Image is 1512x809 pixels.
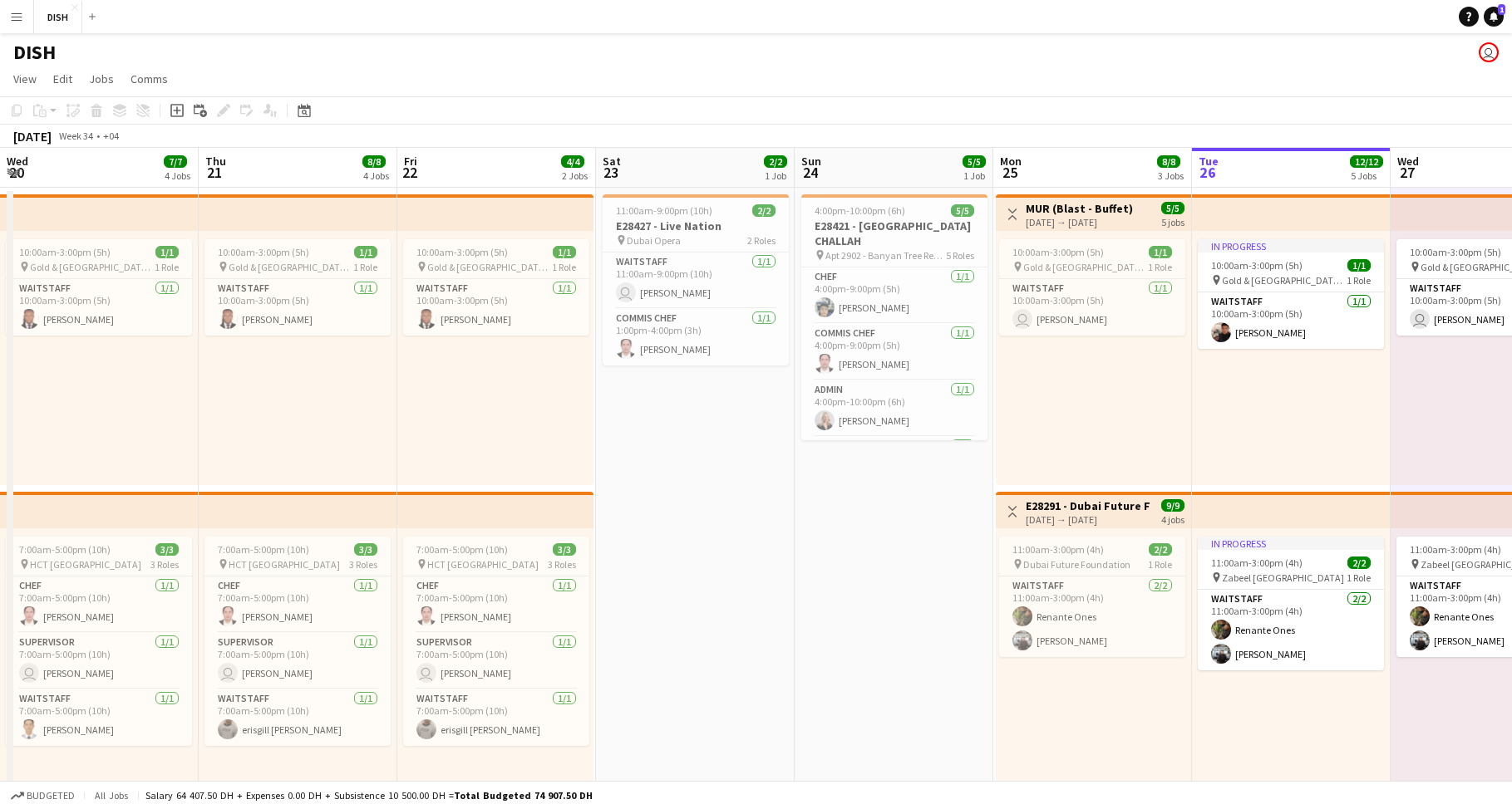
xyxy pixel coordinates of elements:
h1: DISH [13,40,56,65]
a: 1 [1484,7,1504,27]
span: Dubai Future Foundation [1023,558,1130,571]
span: 10:00am-3:00pm (5h) [1012,246,1104,258]
span: 1 Role [155,261,179,273]
span: All jobs [91,789,131,802]
span: 10:00am-3:00pm (5h) [19,246,111,258]
app-job-card: 10:00am-3:00pm (5h)1/1 Gold & [GEOGRAPHIC_DATA], [PERSON_NAME] Rd - Al Quoz - Al Quoz Industrial ... [403,239,589,336]
span: 8/8 [1157,155,1180,168]
span: 2/2 [764,155,787,168]
app-job-card: In progress11:00am-3:00pm (4h)2/2 Zabeel [GEOGRAPHIC_DATA]1 RoleWaitstaff2/211:00am-3:00pm (4h)Re... [1198,537,1384,670]
span: Week 34 [55,130,96,142]
span: Zabeel [GEOGRAPHIC_DATA] [1222,571,1344,584]
span: Gold & [GEOGRAPHIC_DATA], [PERSON_NAME] Rd - Al Quoz - Al Quoz Industrial Area 3 - [GEOGRAPHIC_DA... [30,261,155,273]
span: View [13,71,37,86]
app-job-card: 10:00am-3:00pm (5h)1/1 Gold & [GEOGRAPHIC_DATA], [PERSON_NAME] Rd - Al Quoz - Al Quoz Industrial ... [6,239,192,336]
app-card-role: Waitstaff1/110:00am-3:00pm (5h)[PERSON_NAME] [403,279,589,336]
app-card-role: Waitstaff1/110:00am-3:00pm (5h)[PERSON_NAME] [1198,292,1384,349]
span: 22 [401,163,417,182]
span: 1 Role [1347,274,1371,287]
div: 7:00am-5:00pm (10h)3/3 HCT [GEOGRAPHIC_DATA]3 RolesChef1/17:00am-5:00pm (10h)[PERSON_NAME]Supervi... [204,537,391,746]
span: Budgeted [27,790,75,802]
div: 4 jobs [1161,512,1184,526]
span: 21 [203,163,226,182]
span: 1/1 [354,246,377,258]
span: 12/12 [1350,155,1383,168]
span: Comms [131,71,168,86]
span: HCT [GEOGRAPHIC_DATA] [30,558,141,571]
span: 1 Role [1347,571,1371,584]
div: 2 Jobs [562,169,588,182]
span: Gold & [GEOGRAPHIC_DATA], [PERSON_NAME] Rd - Al Quoz - Al Quoz Industrial Area 3 - [GEOGRAPHIC_DA... [229,261,353,273]
button: Budgeted [8,787,77,805]
app-job-card: 10:00am-3:00pm (5h)1/1 Gold & [GEOGRAPHIC_DATA], [PERSON_NAME] Rd - Al Quoz - Al Quoz Industrial ... [204,239,391,336]
span: 1 Role [552,261,576,273]
div: 3 Jobs [1158,169,1184,182]
span: 5/5 [1161,202,1184,214]
span: 7/7 [164,155,187,168]
span: Fri [404,154,417,169]
span: 2/2 [1149,543,1172,556]
app-card-role: Waitstaff1/110:00am-3:00pm (5h) [PERSON_NAME] [999,279,1185,336]
h3: E28421 - [GEOGRAPHIC_DATA] CHALLAH [801,218,987,248]
span: 23 [600,163,621,182]
div: 1 Job [765,169,786,182]
app-card-role: Supervisor1/17:00am-5:00pm (10h) [PERSON_NAME] [403,633,589,689]
a: Edit [47,68,79,90]
a: View [7,68,43,90]
span: 3/3 [354,543,377,556]
div: In progress [1198,537,1384,550]
span: Gold & [GEOGRAPHIC_DATA], [PERSON_NAME] Rd - Al Quoz - Al Quoz Industrial Area 3 - [GEOGRAPHIC_DA... [1222,274,1347,287]
h3: E28427 - Live Nation [603,218,789,233]
span: 2/2 [752,204,776,217]
span: 11:00am-3:00pm (4h) [1211,556,1303,569]
div: 10:00am-3:00pm (5h)1/1 Gold & [GEOGRAPHIC_DATA], [PERSON_NAME] Rd - Al Quoz - Al Quoz Industrial ... [999,239,1185,336]
div: [DATE] [13,128,52,145]
span: Edit [53,71,72,86]
span: 10:00am-3:00pm (5h) [1410,246,1501,258]
span: 4:00pm-10:00pm (6h) [815,204,905,217]
span: 10:00am-3:00pm (5h) [416,246,508,258]
span: 5/5 [963,155,986,168]
app-job-card: 7:00am-5:00pm (10h)3/3 HCT [GEOGRAPHIC_DATA]3 RolesChef1/17:00am-5:00pm (10h)[PERSON_NAME]Supervi... [6,537,192,746]
span: 1 [1498,4,1505,15]
span: Sun [801,154,821,169]
app-card-role: Supervisor1/17:00am-5:00pm (10h) [PERSON_NAME] [204,633,391,689]
span: 11:00am-3:00pm (4h) [1012,543,1104,556]
span: 11:00am-3:00pm (4h) [1410,543,1501,556]
span: 7:00am-5:00pm (10h) [416,543,508,556]
span: 3/3 [553,543,576,556]
div: In progress [1198,239,1384,253]
span: 1 Role [353,261,377,273]
span: 20 [4,163,28,182]
app-job-card: In progress10:00am-3:00pm (5h)1/1 Gold & [GEOGRAPHIC_DATA], [PERSON_NAME] Rd - Al Quoz - Al Quoz ... [1198,239,1384,349]
span: Mon [1000,154,1022,169]
app-card-role: Waitstaff2/211:00am-3:00pm (4h)Renante Ones[PERSON_NAME] [999,576,1185,657]
app-card-role: Waitstaff1/17:00am-5:00pm (10h)erisgill [PERSON_NAME] [204,689,391,746]
span: 5/5 [951,204,974,217]
span: HCT [GEOGRAPHIC_DATA] [229,558,340,571]
span: 27 [1395,163,1419,182]
app-card-role: Chef1/17:00am-5:00pm (10h)[PERSON_NAME] [6,576,192,633]
span: 3 Roles [150,558,179,571]
app-card-role: Supervisor1/17:00am-5:00pm (10h) [PERSON_NAME] [6,633,192,689]
app-job-card: 4:00pm-10:00pm (6h)5/5E28421 - [GEOGRAPHIC_DATA] CHALLAH Apt 2902 - Banyan Tree Residences5 Roles... [801,194,987,440]
app-job-card: 11:00am-9:00pm (10h)2/2E28427 - Live Nation Dubai Opera2 RolesWaitstaff1/111:00am-9:00pm (10h) [P... [603,194,789,365]
div: 5 jobs [1161,214,1184,228]
a: Jobs [82,68,121,90]
div: 1 Job [963,169,985,182]
span: 3 Roles [349,558,377,571]
span: Total Budgeted 74 907.50 DH [454,789,593,802]
span: 10:00am-3:00pm (5h) [218,246,309,258]
span: 1/1 [1149,246,1172,258]
span: 2 Roles [747,234,776,247]
app-card-role: Commis Chef1/14:00pm-9:00pm (5h)[PERSON_NAME] [801,324,987,380]
div: 11:00am-3:00pm (4h)2/2 Dubai Future Foundation1 RoleWaitstaff2/211:00am-3:00pm (4h)Renante Ones[P... [999,537,1185,657]
span: 1/1 [1347,259,1371,272]
app-card-role: Chef1/17:00am-5:00pm (10h)[PERSON_NAME] [204,576,391,633]
span: Thu [205,154,226,169]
